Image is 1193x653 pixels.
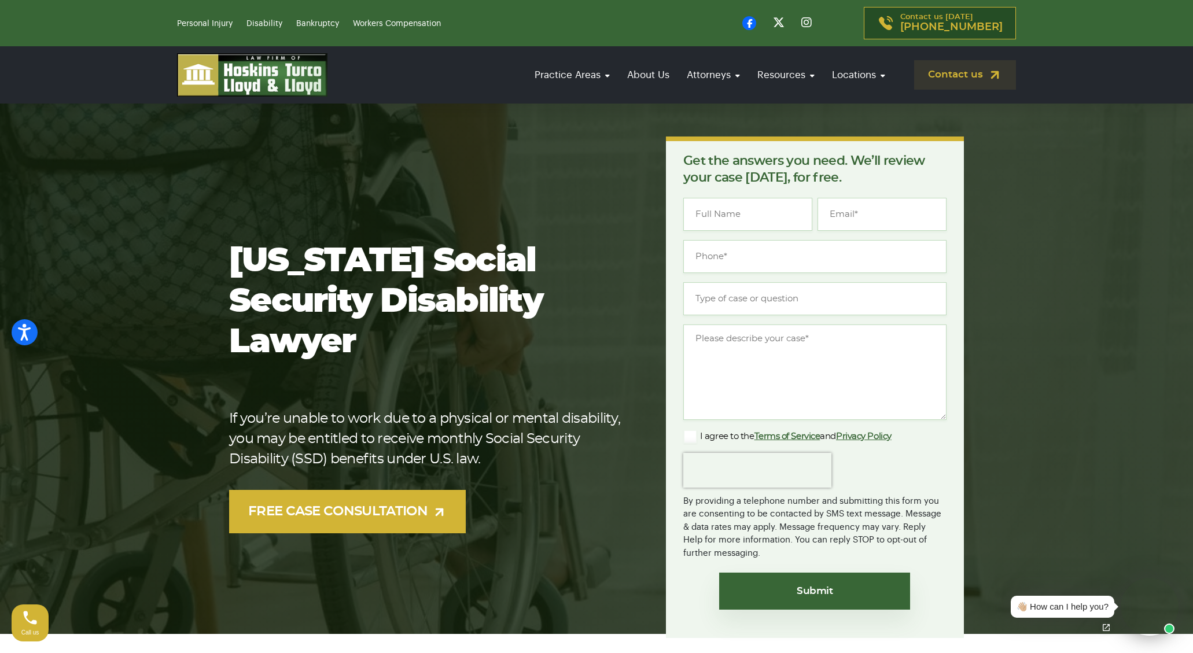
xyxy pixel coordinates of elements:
[683,198,812,231] input: Full Name
[1094,615,1118,640] a: Open chat
[754,432,820,441] a: Terms of Service
[621,58,675,91] a: About Us
[683,430,892,444] label: I agree to the and
[914,60,1016,90] a: Contact us
[229,409,629,470] p: If you’re unable to work due to a physical or mental disability, you may be entitled to receive m...
[752,58,820,91] a: Resources
[900,13,1003,33] p: Contact us [DATE]
[818,198,947,231] input: Email*
[836,432,892,441] a: Privacy Policy
[681,58,746,91] a: Attorneys
[529,58,616,91] a: Practice Areas
[683,240,947,273] input: Phone*
[719,573,910,610] input: Submit
[683,282,947,315] input: Type of case or question
[246,20,282,28] a: Disability
[683,488,947,560] div: By providing a telephone number and submitting this form you are consenting to be contacted by SM...
[900,21,1003,33] span: [PHONE_NUMBER]
[683,453,831,488] iframe: reCAPTCHA
[826,58,891,91] a: Locations
[353,20,441,28] a: Workers Compensation
[683,153,947,186] p: Get the answers you need. We’ll review your case [DATE], for free.
[229,241,629,363] h1: [US_STATE] Social Security Disability Lawyer
[21,629,39,636] span: Call us
[177,20,233,28] a: Personal Injury
[229,490,466,533] a: FREE CASE CONSULTATION
[1017,600,1109,614] div: 👋🏼 How can I help you?
[296,20,339,28] a: Bankruptcy
[864,7,1016,39] a: Contact us [DATE][PHONE_NUMBER]
[177,53,327,97] img: logo
[432,505,447,519] img: arrow-up-right-light.svg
